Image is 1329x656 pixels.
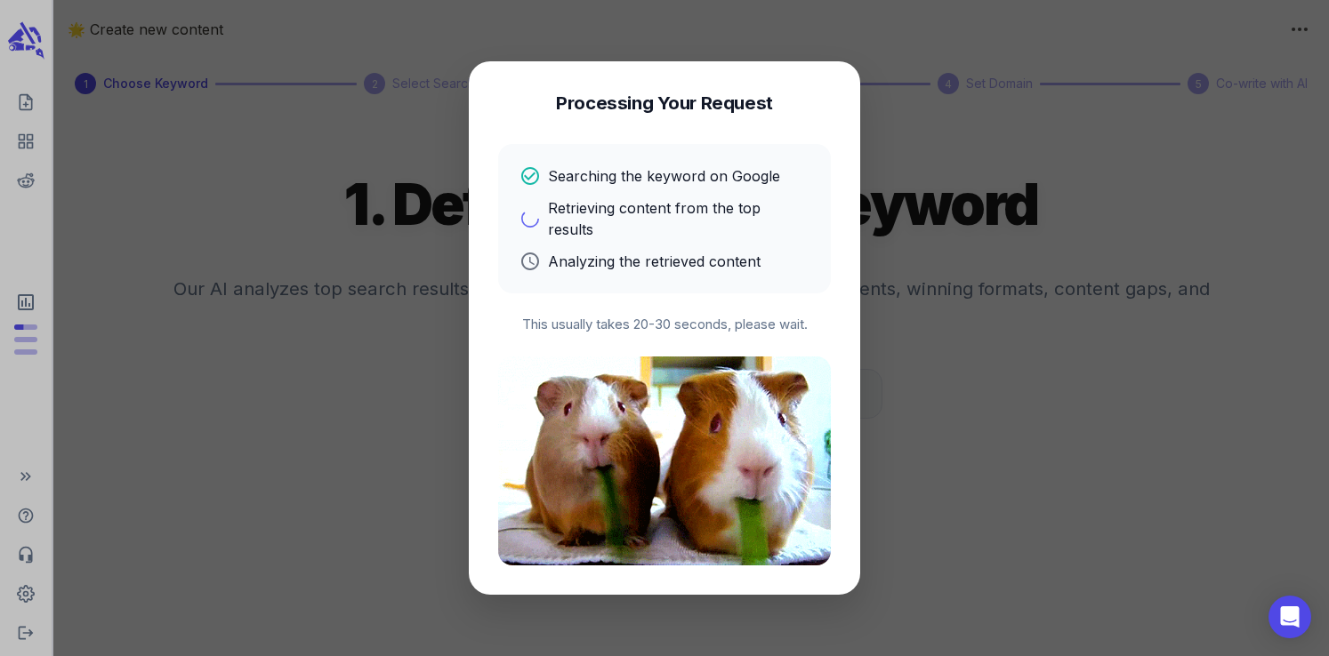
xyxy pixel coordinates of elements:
[1269,596,1311,638] div: Open Intercom Messenger
[548,165,780,187] p: Searching the keyword on Google
[498,315,831,335] p: This usually takes 20-30 seconds, please wait.
[548,251,761,272] p: Analyzing the retrieved content
[548,197,809,240] p: Retrieving content from the top results
[556,91,773,116] h4: Processing Your Request
[498,356,831,565] img: Processing animation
